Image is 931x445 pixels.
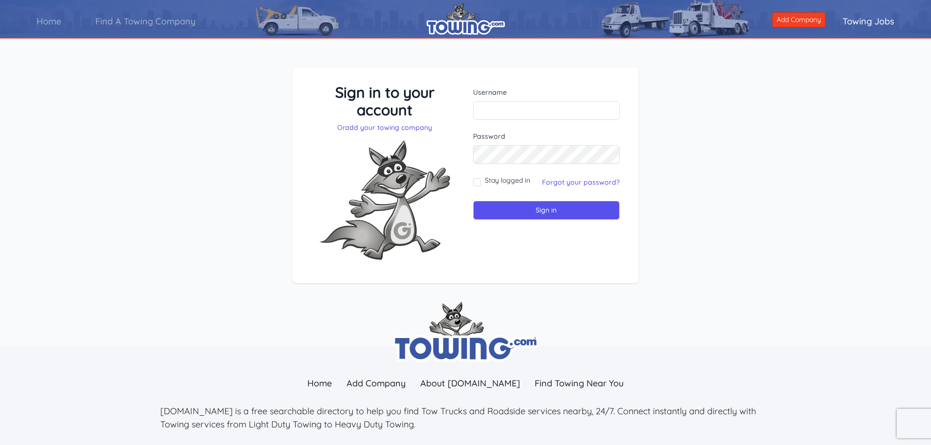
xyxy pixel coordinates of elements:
img: Fox-Excited.png [311,132,458,268]
a: Home [20,7,78,35]
a: Home [300,373,339,394]
a: Towing Jobs [825,7,911,35]
label: Stay logged in [485,175,530,185]
a: About [DOMAIN_NAME] [413,373,527,394]
a: Find A Towing Company [78,7,213,35]
p: [DOMAIN_NAME] is a free searchable directory to help you find Tow Trucks and Roadside services ne... [160,404,771,431]
a: Find Towing Near You [527,373,631,394]
p: Or [311,123,458,132]
img: towing [392,302,539,362]
h3: Sign in to your account [311,84,458,119]
a: Add Company [339,373,413,394]
label: Password [473,131,620,141]
a: Forgot your password? [542,178,620,187]
input: Sign in [473,201,620,220]
label: Username [473,87,620,97]
a: add your towing company [345,123,432,132]
a: Add Company [772,12,825,27]
img: logo.png [427,2,505,35]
